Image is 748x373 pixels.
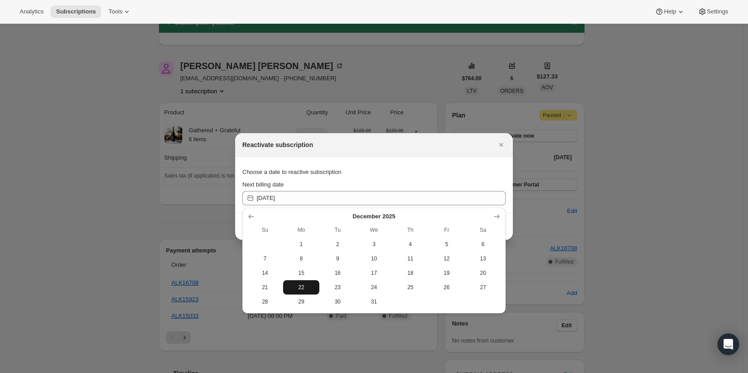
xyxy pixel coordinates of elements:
[469,255,498,262] span: 13
[392,237,429,252] button: Thursday December 4 2025
[242,140,313,149] h2: Reactivate subscription
[664,8,676,15] span: Help
[392,252,429,266] button: Thursday December 11 2025
[432,269,461,277] span: 19
[469,241,498,248] span: 6
[287,284,316,291] span: 22
[429,266,465,280] button: Friday December 19 2025
[465,252,501,266] button: Saturday December 13 2025
[432,284,461,291] span: 26
[108,8,122,15] span: Tools
[287,241,316,248] span: 1
[56,8,96,15] span: Subscriptions
[359,241,388,248] span: 3
[356,266,392,280] button: Wednesday December 17 2025
[649,5,690,18] button: Help
[319,295,356,309] button: Tuesday December 30 2025
[323,298,352,305] span: 30
[465,266,501,280] button: Saturday December 20 2025
[469,284,498,291] span: 27
[707,8,728,15] span: Settings
[396,269,425,277] span: 18
[283,252,319,266] button: Monday December 8 2025
[245,210,258,223] button: Show previous month, November 2025
[718,334,739,355] div: Open Intercom Messenger
[283,266,319,280] button: Monday December 15 2025
[319,266,356,280] button: Tuesday December 16 2025
[429,223,465,237] th: Friday
[392,266,429,280] button: Thursday December 18 2025
[392,223,429,237] th: Thursday
[319,280,356,295] button: Tuesday December 23 2025
[287,269,316,277] span: 15
[319,252,356,266] button: Tuesday December 9 2025
[359,298,388,305] span: 31
[14,5,49,18] button: Analytics
[287,226,316,234] span: Mo
[247,252,283,266] button: Sunday December 7 2025
[359,284,388,291] span: 24
[469,226,498,234] span: Sa
[250,298,279,305] span: 28
[396,284,425,291] span: 25
[356,252,392,266] button: Wednesday December 10 2025
[396,241,425,248] span: 4
[429,237,465,252] button: Friday December 5 2025
[250,255,279,262] span: 7
[432,241,461,248] span: 5
[432,255,461,262] span: 12
[51,5,101,18] button: Subscriptions
[323,269,352,277] span: 16
[490,210,503,223] button: Show next month, January 2026
[356,237,392,252] button: Wednesday December 3 2025
[247,295,283,309] button: Sunday December 28 2025
[429,280,465,295] button: Friday December 26 2025
[356,280,392,295] button: Wednesday December 24 2025
[247,280,283,295] button: Sunday December 21 2025
[283,295,319,309] button: Monday December 29 2025
[396,226,425,234] span: Th
[287,255,316,262] span: 8
[287,298,316,305] span: 29
[465,223,501,237] th: Saturday
[359,255,388,262] span: 10
[20,8,43,15] span: Analytics
[103,5,137,18] button: Tools
[323,284,352,291] span: 23
[359,269,388,277] span: 17
[396,255,425,262] span: 11
[356,223,392,237] th: Wednesday
[242,164,506,180] div: Choose a date to reactive subscription
[283,280,319,295] button: Monday December 22 2025
[283,223,319,237] th: Monday
[319,223,356,237] th: Tuesday
[465,280,501,295] button: Saturday December 27 2025
[429,252,465,266] button: Friday December 12 2025
[323,226,352,234] span: Tu
[242,181,284,188] span: Next billing date
[495,139,507,151] button: Close
[247,266,283,280] button: Sunday December 14 2025
[319,237,356,252] button: Tuesday December 2 2025
[356,295,392,309] button: Wednesday December 31 2025
[250,269,279,277] span: 14
[465,237,501,252] button: Saturday December 6 2025
[247,223,283,237] th: Sunday
[469,269,498,277] span: 20
[323,255,352,262] span: 9
[432,226,461,234] span: Fr
[359,226,388,234] span: We
[250,284,279,291] span: 21
[392,280,429,295] button: Thursday December 25 2025
[250,226,279,234] span: Su
[692,5,734,18] button: Settings
[323,241,352,248] span: 2
[283,237,319,252] button: Monday December 1 2025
